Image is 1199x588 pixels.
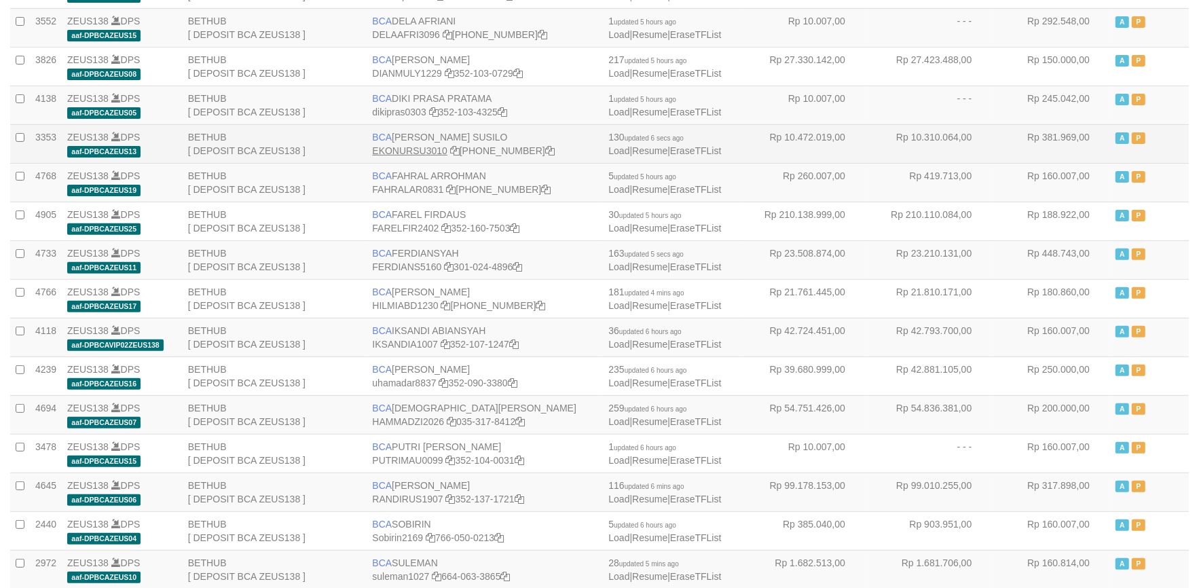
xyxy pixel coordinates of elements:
span: Active [1115,481,1129,492]
a: Copy DIANMULY1229 to clipboard [445,68,454,79]
td: 4733 [30,240,62,279]
td: DPS [62,318,183,356]
td: Rp 180.860,00 [992,279,1110,318]
td: PUTRI [PERSON_NAME] 352-104-0031 [367,434,603,473]
td: DPS [62,8,183,47]
td: 4905 [30,202,62,240]
td: Rp 292.548,00 [992,8,1110,47]
span: | | [608,364,721,388]
a: ZEUS138 [67,441,109,452]
td: 4138 [30,86,62,124]
td: [DEMOGRAPHIC_DATA][PERSON_NAME] 035-317-8412 [367,395,603,434]
td: Rp 160.007,00 [992,434,1110,473]
a: Load [608,339,629,350]
span: aaf-DPBCAZEUS19 [67,185,141,196]
a: Load [608,532,629,543]
td: Rp 99.178.153,00 [739,473,866,511]
span: BCA [372,519,392,530]
span: updated 5 hours ago [614,173,676,181]
span: aaf-DPBCAVIP02ZEUS138 [67,339,164,351]
span: updated 6 mins ago [625,483,684,490]
a: ZEUS138 [67,480,109,491]
a: Copy 3010244896 to clipboard [513,261,522,272]
span: BCA [372,132,392,143]
span: BCA [372,54,392,65]
a: EraseTFList [670,68,721,79]
a: EKONURSU3010 [372,145,447,156]
td: [PERSON_NAME] [PHONE_NUMBER] [367,279,603,318]
a: ZEUS138 [67,209,109,220]
span: updated 6 hours ago [614,521,676,529]
td: DPS [62,124,183,163]
td: Rp 200.000,00 [992,395,1110,434]
a: FERDIANS5160 [372,261,441,272]
a: Copy 6640633865 to clipboard [501,571,511,582]
td: [PERSON_NAME] 352-090-3380 [367,356,603,395]
span: Active [1115,171,1129,183]
a: Copy IKSANDIA1007 to clipboard [441,339,450,350]
span: | | [608,132,721,156]
a: Copy 3521030729 to clipboard [513,68,523,79]
td: Rp 42.793.700,00 [866,318,992,356]
td: DPS [62,47,183,86]
a: Copy HAMMADZI2026 to clipboard [447,416,456,427]
a: ZEUS138 [67,132,109,143]
td: BETHUB [ DEPOSIT BCA ZEUS138 ] [183,86,367,124]
td: BETHUB [ DEPOSIT BCA ZEUS138 ] [183,8,367,47]
td: BETHUB [ DEPOSIT BCA ZEUS138 ] [183,511,367,550]
td: BETHUB [ DEPOSIT BCA ZEUS138 ] [183,473,367,511]
span: | | [608,209,721,234]
a: Resume [632,107,667,117]
span: BCA [372,287,392,297]
a: Copy 3521034325 to clipboard [498,107,507,117]
span: Paused [1132,481,1145,492]
td: Rp 160.007,00 [992,318,1110,356]
span: BCA [372,480,392,491]
span: aaf-DPBCAZEUS16 [67,378,141,390]
span: Active [1115,16,1129,28]
td: 3353 [30,124,62,163]
a: EraseTFList [670,494,721,504]
span: | | [608,170,721,195]
td: Rp 99.010.255,00 [866,473,992,511]
span: Active [1115,442,1129,454]
span: updated 5 hours ago [614,96,676,103]
td: - - - [866,86,992,124]
a: dikipras0303 [372,107,426,117]
a: Copy 3520903380 to clipboard [508,378,517,388]
a: ZEUS138 [67,287,109,297]
span: updated 6 hours ago [625,367,687,374]
td: DPS [62,202,183,240]
a: Resume [632,29,667,40]
a: Copy Sobirin2169 to clipboard [426,532,435,543]
td: DPS [62,395,183,434]
span: Active [1115,326,1129,337]
td: Rp 385.040,00 [739,511,866,550]
a: Load [608,261,629,272]
span: aaf-DPBCAZEUS05 [67,107,141,119]
span: aaf-DPBCAZEUS13 [67,146,141,158]
td: BETHUB [ DEPOSIT BCA ZEUS138 ] [183,356,367,395]
a: Copy PUTRIMAU0099 to clipboard [446,455,456,466]
td: Rp 21.761.445,00 [739,279,866,318]
span: | | [608,441,721,466]
span: | | [608,287,721,311]
a: HAMMADZI2026 [372,416,444,427]
span: Active [1115,365,1129,376]
td: Rp 160.007,00 [992,163,1110,202]
td: BETHUB [ DEPOSIT BCA ZEUS138 ] [183,202,367,240]
a: Resume [632,145,667,156]
td: Rp 245.042,00 [992,86,1110,124]
span: BCA [372,248,392,259]
a: Resume [632,300,667,311]
span: updated 6 secs ago [625,134,684,142]
a: FAHRALAR0831 [372,184,443,195]
a: EraseTFList [670,107,721,117]
td: 3478 [30,434,62,473]
a: Copy DELAAFRI3096 to clipboard [443,29,452,40]
span: BCA [372,93,392,104]
td: 4768 [30,163,62,202]
td: [PERSON_NAME] 352-137-1721 [367,473,603,511]
span: BCA [372,403,392,414]
a: ZEUS138 [67,170,109,181]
